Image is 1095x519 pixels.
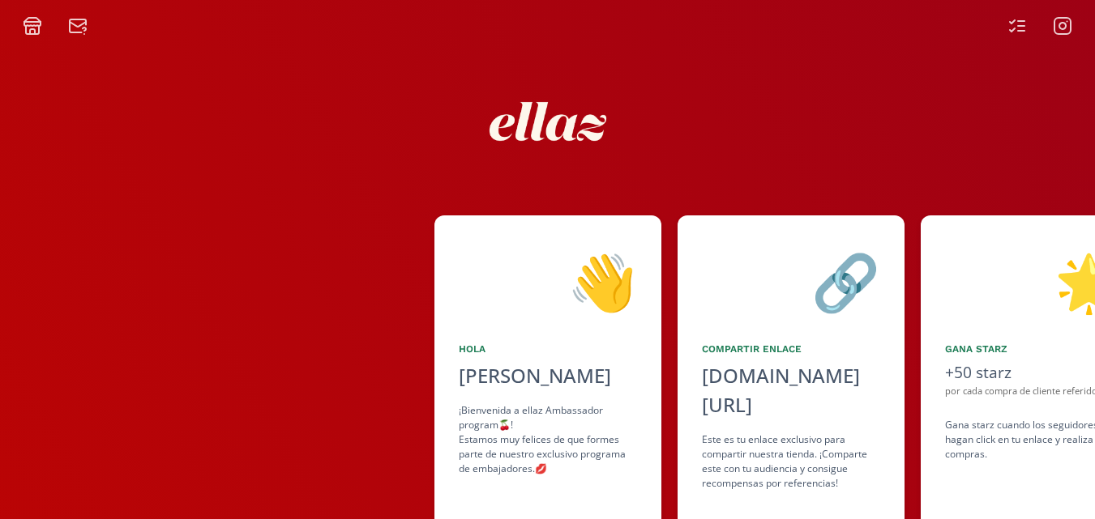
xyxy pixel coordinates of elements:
[459,240,637,322] div: 👋
[475,49,621,194] img: nKmKAABZpYV7
[702,342,880,356] div: Compartir Enlace
[459,342,637,356] div: Hola
[702,240,880,322] div: 🔗
[702,361,880,419] div: [DOMAIN_NAME][URL]
[459,403,637,476] div: ¡Bienvenida a ellaz Ambassador program🍒! Estamos muy felices de que formes parte de nuestro exclu...
[459,361,637,390] div: [PERSON_NAME]
[702,432,880,491] div: Este es tu enlace exclusivo para compartir nuestra tienda. ¡Comparte este con tu audiencia y cons...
